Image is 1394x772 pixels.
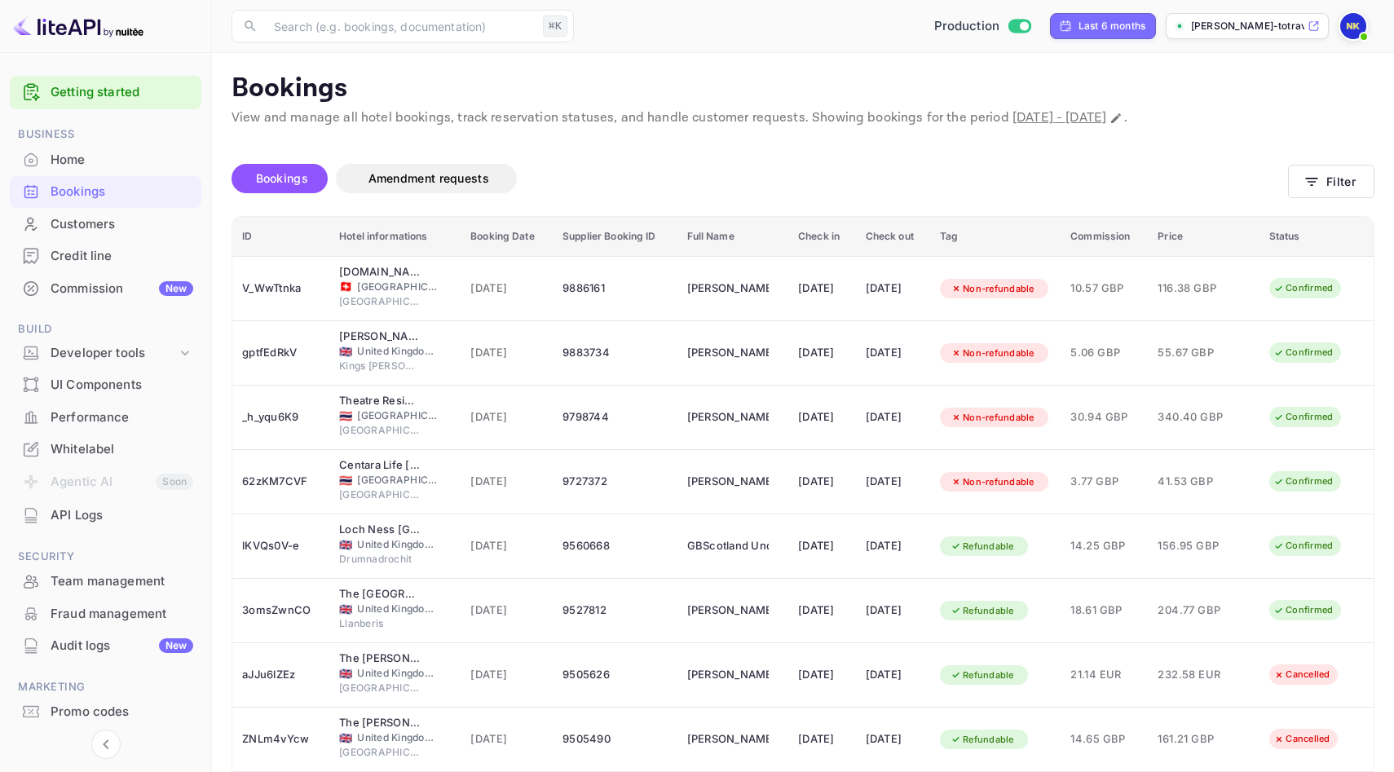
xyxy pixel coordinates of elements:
[1070,537,1138,555] span: 14.25 GBP
[1340,13,1366,39] img: Nikolas Kampas
[10,369,201,399] a: UI Components
[51,83,193,102] a: Getting started
[10,630,201,662] div: Audit logsNew
[232,217,329,257] th: ID
[10,176,201,208] div: Bookings
[866,598,921,624] div: [DATE]
[930,217,1061,257] th: Tag
[677,217,789,257] th: Full Name
[256,171,308,185] span: Bookings
[51,703,193,721] div: Promo codes
[1158,537,1239,555] span: 156.95 GBP
[687,404,769,430] div: Arushi Das
[856,217,931,257] th: Check out
[866,404,921,430] div: [DATE]
[788,217,856,257] th: Check in
[1263,471,1343,492] div: Confirmed
[940,472,1045,492] div: Non-refundable
[51,376,193,395] div: UI Components
[339,294,421,309] span: [GEOGRAPHIC_DATA]
[1158,602,1239,620] span: 204.77 GBP
[1158,666,1239,684] span: 232.58 EUR
[687,662,769,688] div: Mario Quiroga
[10,76,201,109] div: Getting started
[562,598,667,624] div: 9527812
[562,533,667,559] div: 9560668
[798,726,846,752] div: [DATE]
[357,473,439,487] span: [GEOGRAPHIC_DATA]
[357,280,439,294] span: [GEOGRAPHIC_DATA]
[866,533,921,559] div: [DATE]
[940,279,1045,299] div: Non-refundable
[10,696,201,726] a: Promo codes
[51,215,193,234] div: Customers
[339,475,352,486] span: Thailand
[470,473,543,491] span: [DATE]
[553,217,677,257] th: Supplier Booking ID
[10,126,201,143] span: Business
[339,359,421,373] span: Kings [PERSON_NAME]
[159,281,193,296] div: New
[1259,217,1374,257] th: Status
[470,730,543,748] span: [DATE]
[687,469,769,495] div: Arushi Das
[51,151,193,170] div: Home
[51,408,193,427] div: Performance
[357,666,439,681] span: United Kingdom of [GEOGRAPHIC_DATA] and [GEOGRAPHIC_DATA]
[339,540,352,550] span: United Kingdom of Great Britain and Northern Ireland
[940,536,1025,557] div: Refundable
[1079,19,1145,33] div: Last 6 months
[940,665,1025,686] div: Refundable
[1070,280,1138,298] span: 10.57 GBP
[10,273,201,303] a: CommissionNew
[562,469,667,495] div: 9727372
[1012,109,1106,126] span: [DATE] - [DATE]
[51,344,177,363] div: Developer tools
[329,217,461,257] th: Hotel informations
[242,726,320,752] div: ZNLm4vYcw
[866,469,921,495] div: [DATE]
[368,171,489,185] span: Amendment requests
[1148,217,1259,257] th: Price
[242,469,320,495] div: 62zKM7CVF
[687,533,769,559] div: GBScotland Undefined
[1263,729,1340,749] div: Cancelled
[232,108,1374,128] p: View and manage all hotel bookings, track reservation statuses, and handle customer requests. Sho...
[866,276,921,302] div: [DATE]
[1158,730,1239,748] span: 161.21 GBP
[339,329,421,345] div: King's Lynn Caravan & Camping Park
[1191,19,1304,33] p: [PERSON_NAME]-totrave...
[51,247,193,266] div: Credit line
[1263,278,1343,298] div: Confirmed
[1070,730,1138,748] span: 14.65 GBP
[10,566,201,598] div: Team management
[1108,110,1124,126] button: Change date range
[798,276,846,302] div: [DATE]
[357,537,439,552] span: United Kingdom of [GEOGRAPHIC_DATA] and [GEOGRAPHIC_DATA]
[798,340,846,366] div: [DATE]
[10,339,201,368] div: Developer tools
[13,13,143,39] img: LiteAPI logo
[357,602,439,616] span: United Kingdom of [GEOGRAPHIC_DATA] and [GEOGRAPHIC_DATA]
[562,726,667,752] div: 9505490
[1263,536,1343,556] div: Confirmed
[10,369,201,401] div: UI Components
[10,598,201,630] div: Fraud management
[1263,600,1343,620] div: Confirmed
[159,638,193,653] div: New
[562,340,667,366] div: 9883734
[1070,473,1138,491] span: 3.77 GBP
[242,533,320,559] div: lKVQs0V-e
[934,17,1000,36] span: Production
[339,457,421,474] div: Centara Life Maris Resort Jomtien
[339,411,352,421] span: Thailand
[10,678,201,696] span: Marketing
[10,598,201,629] a: Fraud management
[687,598,769,624] div: Niko Kampas
[339,522,421,538] div: Loch Ness Drumnadrochit Hotel
[687,340,769,366] div: Jessica
[1158,344,1239,362] span: 55.67 GBP
[1158,280,1239,298] span: 116.38 GBP
[339,715,421,731] div: The George
[242,662,320,688] div: aJJu6lZEz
